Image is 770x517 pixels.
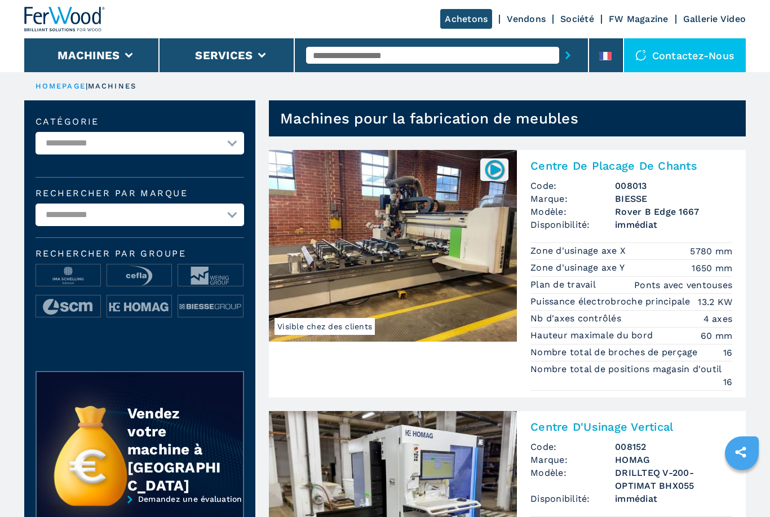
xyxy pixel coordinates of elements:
[530,262,627,274] p: Zone d'usinage axe Y
[530,179,615,192] span: Code:
[723,375,733,388] em: 16
[624,38,746,72] div: Contactez-nous
[530,329,656,342] p: Hauteur maximale du bord
[634,279,732,291] em: Ponts avec ventouses
[269,150,517,342] img: Centre De Placage De Chants BIESSE Rover B Edge 1667
[507,14,546,24] a: Vendons
[615,440,732,453] h3: 008152
[195,48,253,62] button: Services
[36,295,100,318] img: image
[690,245,732,258] em: 5780 mm
[178,264,242,287] img: image
[530,159,732,173] h2: Centre De Placage De Chants
[530,440,615,453] span: Code:
[36,189,244,198] label: Rechercher par marque
[530,245,629,257] p: Zone d'usinage axe X
[107,295,171,318] img: image
[440,9,492,29] a: Achetons
[269,150,746,397] a: Centre De Placage De Chants BIESSE Rover B Edge 1667Visible chez des clients008013Centre De Placa...
[701,329,732,342] em: 60 mm
[530,295,693,308] p: Puissance électrobroche principale
[86,82,88,90] span: |
[635,50,647,61] img: Contactez-nous
[530,492,615,505] span: Disponibilité:
[36,264,100,287] img: image
[692,262,732,275] em: 1650 mm
[615,218,732,231] span: immédiat
[615,453,732,466] h3: HOMAG
[275,318,375,335] span: Visible chez des clients
[280,109,578,127] h1: Machines pour la fabrication de meubles
[530,205,615,218] span: Modèle:
[727,438,755,466] a: sharethis
[530,420,732,434] h2: Centre D'Usinage Vertical
[530,453,615,466] span: Marque:
[560,14,594,24] a: Société
[683,14,746,24] a: Gallerie Video
[609,14,669,24] a: FW Magazine
[530,363,725,375] p: Nombre total de positions magasin d'outil
[698,295,732,308] em: 13.2 KW
[559,42,577,68] button: submit-button
[530,279,599,291] p: Plan de travail
[722,466,762,509] iframe: Chat
[530,218,615,231] span: Disponibilité:
[615,466,732,492] h3: DRILLTEQ V-200-OPTIMAT BHX055
[530,466,615,492] span: Modèle:
[127,404,221,494] div: Vendez votre machine à [GEOGRAPHIC_DATA]
[723,346,733,359] em: 16
[36,249,244,258] span: Rechercher par groupe
[36,117,244,126] label: catégorie
[615,205,732,218] h3: Rover B Edge 1667
[88,81,136,91] p: machines
[530,192,615,205] span: Marque:
[615,192,732,205] h3: BIESSE
[24,7,105,32] img: Ferwood
[530,312,624,325] p: Nb d'axes contrôlés
[107,264,171,287] img: image
[178,295,242,318] img: image
[484,158,506,180] img: 008013
[615,492,732,505] span: immédiat
[530,346,701,359] p: Nombre total de broches de perçage
[57,48,120,62] button: Machines
[703,312,733,325] em: 4 axes
[615,179,732,192] h3: 008013
[36,82,86,90] a: HOMEPAGE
